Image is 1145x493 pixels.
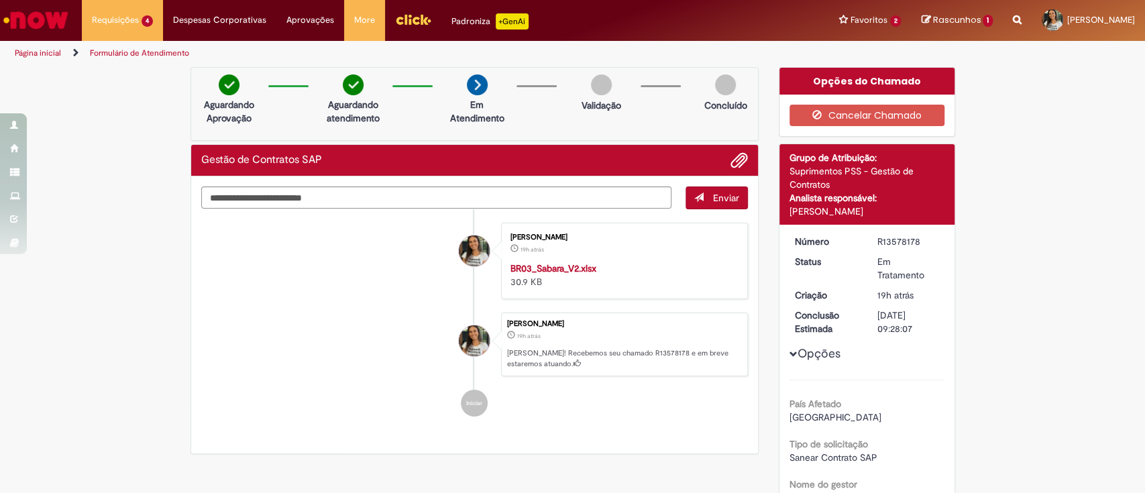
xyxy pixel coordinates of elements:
[789,398,841,410] b: País Afetado
[321,98,386,125] p: Aguardando atendimento
[851,13,887,27] span: Favoritos
[445,98,510,125] p: Em Atendimento
[877,289,914,301] span: 19h atrás
[201,209,749,431] ul: Histórico de tíquete
[789,164,944,191] div: Suprimentos PSS - Gestão de Contratos
[789,151,944,164] div: Grupo de Atribuição:
[686,186,748,209] button: Enviar
[354,13,375,27] span: More
[789,105,944,126] button: Cancelar Chamado
[591,74,612,95] img: img-circle-grey.png
[789,411,881,423] span: [GEOGRAPHIC_DATA]
[343,74,364,95] img: check-circle-green.png
[201,313,749,377] li: Tayna Dos Santos Costa
[173,13,266,27] span: Despesas Corporativas
[496,13,529,30] p: +GenAi
[785,288,867,302] dt: Criação
[877,289,914,301] time: 29/09/2025 16:28:04
[510,262,596,274] a: BR03_Sabara_V2.xlsx
[286,13,334,27] span: Aprovações
[459,235,490,266] div: Tayna Dos Santos Costa
[582,99,621,112] p: Validação
[201,154,322,166] h2: Gestão de Contratos SAP Histórico de tíquete
[704,99,747,112] p: Concluído
[730,152,748,169] button: Adicionar anexos
[521,245,544,254] time: 29/09/2025 16:28:02
[517,332,541,340] time: 29/09/2025 16:28:04
[983,15,993,27] span: 1
[785,309,867,335] dt: Conclusão Estimada
[507,320,741,328] div: [PERSON_NAME]
[789,478,857,490] b: Nome do gestor
[459,325,490,356] div: Tayna Dos Santos Costa
[877,288,940,302] div: 29/09/2025 16:28:04
[90,48,189,58] a: Formulário de Atendimento
[92,13,139,27] span: Requisições
[197,98,262,125] p: Aguardando Aprovação
[142,15,153,27] span: 4
[15,48,61,58] a: Página inicial
[521,245,544,254] span: 19h atrás
[507,348,741,369] p: [PERSON_NAME]! Recebemos seu chamado R13578178 e em breve estaremos atuando.
[877,309,940,335] div: [DATE] 09:28:07
[789,191,944,205] div: Analista responsável:
[779,68,955,95] div: Opções do Chamado
[713,192,739,204] span: Enviar
[510,233,734,241] div: [PERSON_NAME]
[877,235,940,248] div: R13578178
[789,205,944,218] div: [PERSON_NAME]
[715,74,736,95] img: img-circle-grey.png
[789,451,877,463] span: Sanear Contrato SAP
[10,41,753,66] ul: Trilhas de página
[785,255,867,268] dt: Status
[890,15,902,27] span: 2
[877,255,940,282] div: Em Tratamento
[467,74,488,95] img: arrow-next.png
[219,74,239,95] img: check-circle-green.png
[510,262,734,288] div: 30.9 KB
[789,438,868,450] b: Tipo de solicitação
[785,235,867,248] dt: Número
[201,186,672,209] textarea: Digite sua mensagem aqui...
[395,9,431,30] img: click_logo_yellow_360x200.png
[921,14,993,27] a: Rascunhos
[451,13,529,30] div: Padroniza
[1,7,70,34] img: ServiceNow
[517,332,541,340] span: 19h atrás
[932,13,981,26] span: Rascunhos
[1067,14,1135,25] span: [PERSON_NAME]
